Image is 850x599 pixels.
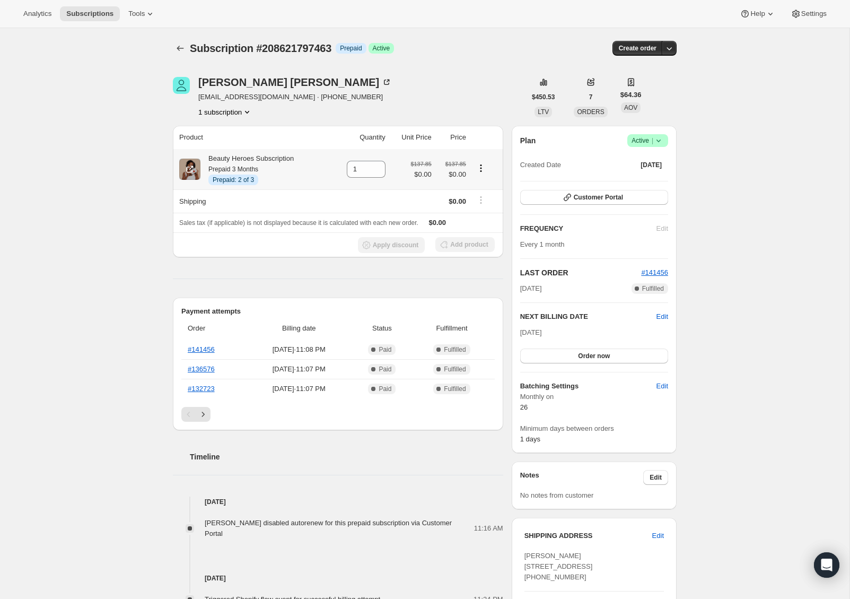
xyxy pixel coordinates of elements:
[643,470,668,485] button: Edit
[379,385,391,393] span: Paid
[520,403,528,411] span: 26
[520,190,668,205] button: Customer Portal
[641,267,668,278] button: #141456
[624,104,637,111] span: AOV
[583,90,599,105] button: 7
[249,323,349,334] span: Billing date
[520,283,542,294] span: [DATE]
[524,552,593,581] span: [PERSON_NAME] [STREET_ADDRESS] [PHONE_NUMBER]
[472,194,489,206] button: Shipping actions
[249,344,349,355] span: [DATE] · 11:08 PM
[188,385,215,393] a: #132723
[208,166,258,173] small: Prepaid 3 Months
[411,161,432,167] small: $137.85
[173,77,190,94] span: Melissa Mangum
[784,6,833,21] button: Settings
[634,158,668,172] button: [DATE]
[181,407,495,422] nav: Pagination
[656,381,668,392] span: Edit
[435,126,469,149] th: Price
[646,527,670,544] button: Edit
[589,93,593,101] span: 7
[188,365,215,373] a: #136576
[632,135,664,146] span: Active
[525,90,561,105] button: $450.53
[524,531,652,541] h3: SHIPPING ADDRESS
[520,470,644,485] h3: Notes
[641,268,668,276] a: #141456
[641,161,662,169] span: [DATE]
[173,41,188,56] button: Subscriptions
[750,10,765,18] span: Help
[520,435,540,443] span: 1 days
[520,381,656,392] h6: Batching Settings
[179,159,200,180] img: product img
[379,365,391,374] span: Paid
[520,160,561,170] span: Created Date
[474,523,503,534] span: 11:16 AM
[520,311,656,322] h2: NEXT BILLING DATE
[520,135,536,146] h2: Plan
[620,90,642,100] span: $64.36
[574,193,623,202] span: Customer Portal
[331,126,388,149] th: Quantity
[652,136,653,145] span: |
[213,176,254,184] span: Prepaid: 2 of 3
[814,552,839,578] div: Open Intercom Messenger
[128,10,145,18] span: Tools
[415,323,488,334] span: Fulfillment
[200,153,294,185] div: Beauty Heroes Subscription
[198,77,392,88] div: [PERSON_NAME] [PERSON_NAME]
[520,491,594,499] span: No notes from customer
[190,452,503,462] h2: Timeline
[429,219,446,227] span: $0.00
[642,284,664,293] span: Fulfilled
[520,240,565,248] span: Every 1 month
[652,531,664,541] span: Edit
[173,573,503,584] h4: [DATE]
[538,108,549,116] span: LTV
[249,364,349,375] span: [DATE] · 11:07 PM
[66,10,113,18] span: Subscriptions
[801,10,827,18] span: Settings
[444,345,466,354] span: Fulfilled
[181,317,246,340] th: Order
[355,323,409,334] span: Status
[373,44,390,53] span: Active
[578,352,610,360] span: Order now
[577,108,604,116] span: ORDERS
[389,126,435,149] th: Unit Price
[188,345,215,353] a: #141456
[340,44,362,53] span: Prepaid
[656,311,668,322] button: Edit
[17,6,58,21] button: Analytics
[173,126,331,149] th: Product
[190,42,331,54] span: Subscription #208621797463
[445,161,466,167] small: $137.85
[196,407,211,422] button: Next
[612,41,663,56] button: Create order
[619,44,656,53] span: Create order
[411,169,432,180] span: $0.00
[198,107,252,117] button: Product actions
[520,223,656,234] h2: FREQUENCY
[650,378,674,395] button: Edit
[520,328,542,336] span: [DATE]
[249,384,349,394] span: [DATE] · 11:07 PM
[60,6,120,21] button: Subscriptions
[472,162,489,174] button: Product actions
[438,169,466,180] span: $0.00
[181,306,495,317] h2: Payment attempts
[205,519,452,537] span: [PERSON_NAME] disabled autorenew for this prepaid subscription via Customer Portal
[532,93,555,101] span: $450.53
[198,92,392,102] span: [EMAIL_ADDRESS][DOMAIN_NAME] · [PHONE_NUMBER]
[173,497,503,507] h4: [DATE]
[650,473,662,482] span: Edit
[444,365,466,374] span: Fulfilled
[379,345,391,354] span: Paid
[444,385,466,393] span: Fulfilled
[733,6,782,21] button: Help
[520,267,642,278] h2: LAST ORDER
[23,10,51,18] span: Analytics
